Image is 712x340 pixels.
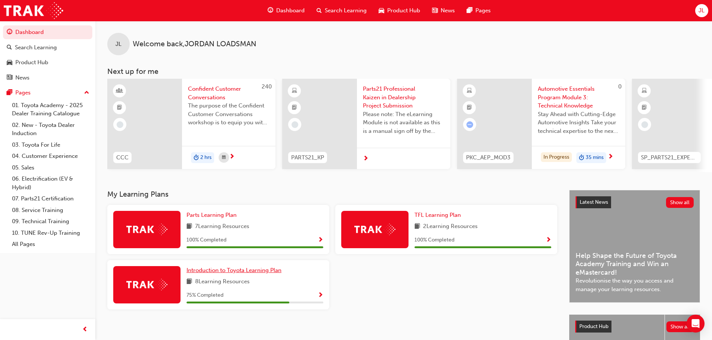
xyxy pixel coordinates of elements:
[9,119,92,139] a: 02. New - Toyota Dealer Induction
[276,6,305,15] span: Dashboard
[15,88,31,97] div: Pages
[194,153,199,163] span: duration-icon
[318,292,323,299] span: Show Progress
[575,321,694,333] a: Product HubShow all
[363,110,444,135] span: Please note: The eLearning Module is not available as this is a manual sign off by the Dealer Pro...
[9,205,92,216] a: 08. Service Training
[641,153,698,162] span: SP_PARTS21_EXPERTP1_1223_EL
[187,236,226,244] span: 100 % Completed
[9,139,92,151] a: 03. Toyota For Life
[666,197,694,208] button: Show all
[7,90,12,96] span: pages-icon
[414,222,420,231] span: book-icon
[116,153,129,162] span: CCC
[541,152,572,162] div: In Progress
[188,85,269,102] span: Confident Customer Conversations
[187,266,284,275] a: Introduction to Toyota Learning Plan
[414,212,461,218] span: TFL Learning Plan
[292,103,297,113] span: booktick-icon
[441,6,455,15] span: News
[7,44,12,51] span: search-icon
[311,3,373,18] a: search-iconSearch Learning
[187,212,237,218] span: Parts Learning Plan
[15,43,57,52] div: Search Learning
[15,58,48,67] div: Product Hub
[641,121,648,128] span: learningRecordVerb_NONE-icon
[387,6,420,15] span: Product Hub
[117,103,122,113] span: booktick-icon
[187,277,192,287] span: book-icon
[3,86,92,100] button: Pages
[426,3,461,18] a: news-iconNews
[187,211,240,219] a: Parts Learning Plan
[115,40,121,49] span: JL
[576,277,694,293] span: Revolutionise the way you access and manage your learning resources.
[475,6,491,15] span: Pages
[3,71,92,85] a: News
[576,196,694,208] a: Latest NewsShow all
[579,153,584,163] span: duration-icon
[4,2,63,19] img: Trak
[414,236,454,244] span: 100 % Completed
[432,6,438,15] span: news-icon
[466,153,511,162] span: PKC_AEP_MOD3
[268,6,273,15] span: guage-icon
[187,222,192,231] span: book-icon
[188,102,269,127] span: The purpose of the Confident Customer Conversations workshop is to equip you with tools to commun...
[618,83,622,90] span: 0
[546,235,551,245] button: Show Progress
[457,79,625,169] a: 0PKC_AEP_MOD3Automotive Essentials Program Module 3: Technical KnowledgeStay Ahead with Cutting-E...
[642,86,647,96] span: learningResourceType_ELEARNING-icon
[222,153,226,162] span: calendar-icon
[3,24,92,86] button: DashboardSearch LearningProduct HubNews
[9,227,92,239] a: 10. TUNE Rev-Up Training
[200,153,212,162] span: 2 hrs
[9,150,92,162] a: 04. Customer Experience
[9,100,92,119] a: 01. Toyota Academy - 2025 Dealer Training Catalogue
[84,88,89,98] span: up-icon
[318,237,323,244] span: Show Progress
[117,86,122,96] span: learningResourceType_INSTRUCTOR_LED-icon
[126,224,167,235] img: Trak
[282,79,450,169] a: PARTS21_KPParts21 Professional Kaizen in Dealership Project SubmissionPlease note: The eLearning ...
[133,40,256,49] span: Welcome back , JORDAN LOADSMAN
[546,237,551,244] span: Show Progress
[354,224,395,235] img: Trak
[569,190,700,303] a: Latest NewsShow allHelp Shape the Future of Toyota Academy Training and Win an eMastercard!Revolu...
[291,153,324,162] span: PARTS21_KP
[117,121,123,128] span: learningRecordVerb_NONE-icon
[318,235,323,245] button: Show Progress
[262,3,311,18] a: guage-iconDashboard
[7,59,12,66] span: car-icon
[292,86,297,96] span: learningResourceType_ELEARNING-icon
[538,85,619,110] span: Automotive Essentials Program Module 3: Technical Knowledge
[695,4,708,17] button: JL
[3,41,92,54] a: Search Learning
[95,67,712,76] h3: Next up for me
[467,103,472,113] span: booktick-icon
[9,216,92,227] a: 09. Technical Training
[373,3,426,18] a: car-iconProduct Hub
[687,315,705,333] div: Open Intercom Messenger
[608,154,613,160] span: next-icon
[414,211,464,219] a: TFL Learning Plan
[15,74,30,82] div: News
[9,162,92,174] a: 05. Sales
[7,29,12,36] span: guage-icon
[538,110,619,135] span: Stay Ahead with Cutting-Edge Automotive Insights Take your technical expertise to the next level ...
[363,156,369,162] span: next-icon
[187,291,224,300] span: 75 % Completed
[126,279,167,290] img: Trak
[466,121,473,128] span: learningRecordVerb_ATTEMPT-icon
[107,79,275,169] a: 240CCCConfident Customer ConversationsThe purpose of the Confident Customer Conversations worksho...
[107,190,557,199] h3: My Learning Plans
[576,252,694,277] span: Help Shape the Future of Toyota Academy Training and Win an eMastercard!
[325,6,367,15] span: Search Learning
[9,173,92,193] a: 06. Electrification (EV & Hybrid)
[579,323,608,330] span: Product Hub
[666,321,694,332] button: Show all
[9,193,92,205] a: 07. Parts21 Certification
[292,121,298,128] span: learningRecordVerb_NONE-icon
[379,6,384,15] span: car-icon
